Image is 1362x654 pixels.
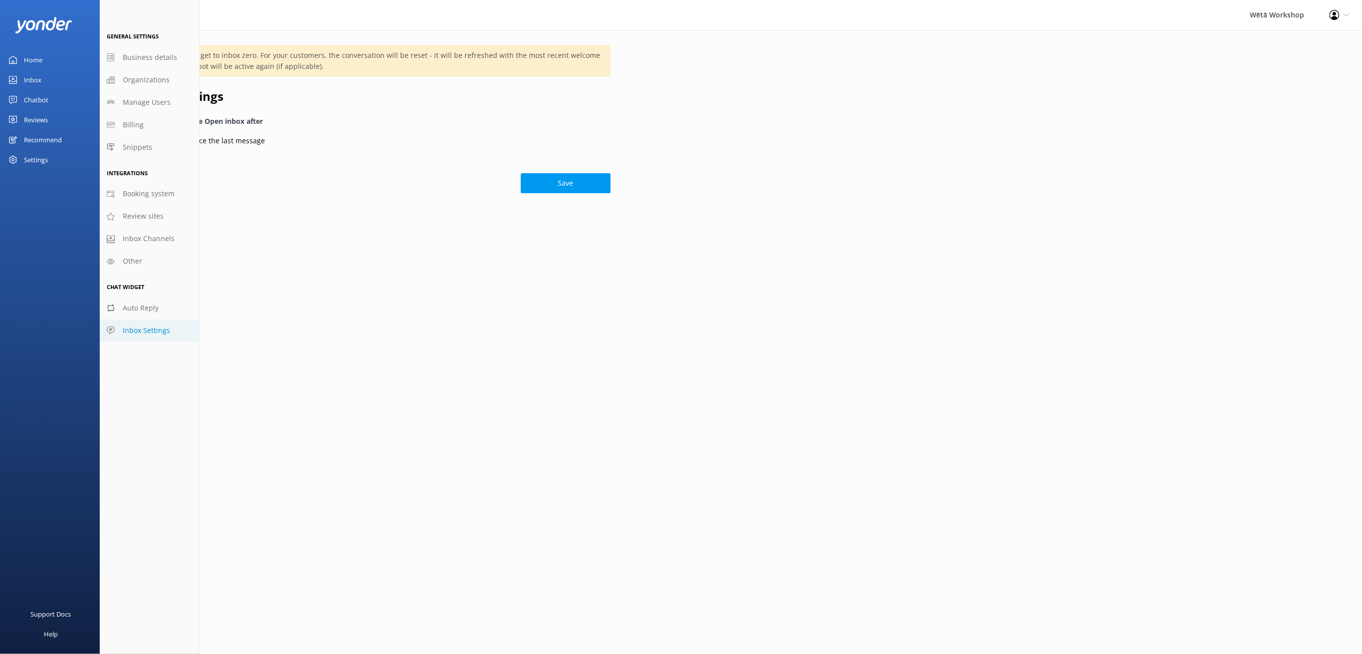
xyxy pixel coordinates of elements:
div: Reviews [24,110,48,130]
span: Billing [123,119,144,130]
span: Other [123,256,142,267]
span: Manage Users [123,97,171,108]
span: Inbox Settings [123,325,170,336]
h5: Close conversations in the Open inbox after [112,116,611,127]
a: Business details [100,46,200,69]
span: General Settings [107,32,159,40]
span: Snippets [123,142,152,153]
div: Inbox [24,70,41,90]
span: Booking system [123,188,175,199]
span: Organizations [123,74,170,85]
button: Save [521,173,611,193]
p: Use Auto-close to help get to inbox zero. For your customers, the conversation will be reset - it... [124,50,601,72]
a: Booking system [100,183,200,205]
a: Snippets [100,136,200,159]
a: Review sites [100,205,200,228]
a: Manage Users [100,91,200,114]
span: Integrations [107,169,148,177]
a: Auto Reply [100,297,200,320]
a: Organizations [100,69,200,91]
div: Home [24,50,42,70]
a: Other [100,250,200,273]
span: Chat Widget [107,283,144,291]
img: yonder-white-logo.png [15,17,72,33]
div: Recommend [24,130,62,150]
div: Help [44,624,58,644]
span: Business details [123,52,177,63]
div: Settings [24,150,48,170]
h2: Auto-send settings [112,87,611,106]
div: Chatbot [24,90,48,110]
span: Inbox Channels [123,233,175,244]
p: days since the last message [162,135,265,146]
a: Inbox Channels [100,228,200,250]
a: Billing [100,114,200,136]
span: Auto Reply [123,303,159,314]
div: Support Docs [31,604,71,624]
a: Inbox Settings [100,320,200,342]
span: Review sites [123,211,164,222]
